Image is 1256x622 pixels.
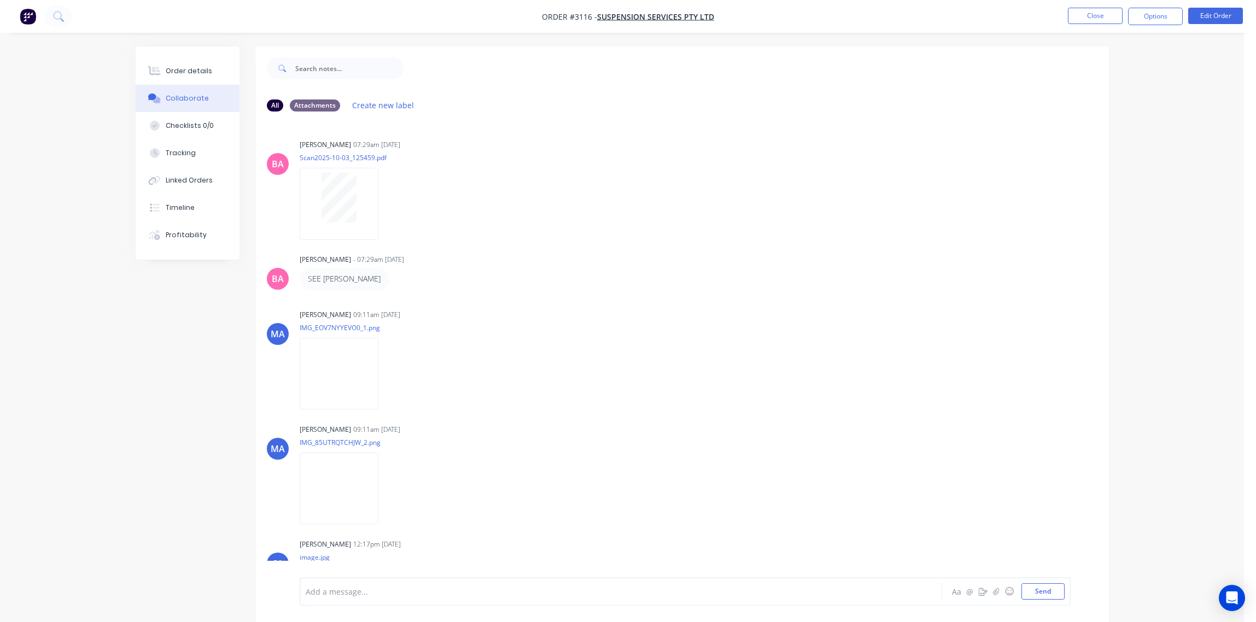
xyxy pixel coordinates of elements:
[136,139,239,167] button: Tracking
[166,93,209,103] div: Collaborate
[295,57,404,79] input: Search notes...
[300,438,389,447] p: IMG_85UTRQTCHJW_2.png
[166,203,195,213] div: Timeline
[1128,8,1183,25] button: Options
[1003,585,1016,598] button: ☺
[166,66,212,76] div: Order details
[353,425,400,435] div: 09:11am [DATE]
[272,157,284,171] div: BA
[308,273,381,284] p: SEE [PERSON_NAME]
[136,194,239,221] button: Timeline
[136,167,239,194] button: Linked Orders
[271,442,285,455] div: MA
[267,99,283,112] div: All
[353,310,400,320] div: 09:11am [DATE]
[300,140,351,150] div: [PERSON_NAME]
[272,557,283,570] div: CA
[136,221,239,249] button: Profitability
[1068,8,1123,24] button: Close
[1188,8,1243,24] button: Edit Order
[166,121,214,131] div: Checklists 0/0
[300,323,389,332] p: IMG_EOV7NYYEVO0_1.png
[136,57,239,85] button: Order details
[136,85,239,112] button: Collaborate
[1021,583,1065,600] button: Send
[353,140,400,150] div: 07:29am [DATE]
[166,148,196,158] div: Tracking
[1219,585,1245,611] div: Open Intercom Messenger
[347,98,420,113] button: Create new label
[597,11,714,22] a: Suspension Services Pty Ltd
[136,112,239,139] button: Checklists 0/0
[272,272,284,285] div: BA
[542,11,597,22] span: Order #3116 -
[353,539,401,549] div: 12:17pm [DATE]
[353,255,404,265] div: - 07:29am [DATE]
[300,553,389,562] p: image.jpg
[963,585,977,598] button: @
[300,255,351,265] div: [PERSON_NAME]
[950,585,963,598] button: Aa
[300,310,351,320] div: [PERSON_NAME]
[300,153,389,162] p: Scan2025-10-03_125459.pdf
[20,8,36,25] img: Factory
[290,99,340,112] div: Attachments
[166,175,213,185] div: Linked Orders
[300,539,351,549] div: [PERSON_NAME]
[166,230,207,240] div: Profitability
[271,327,285,341] div: MA
[300,425,351,435] div: [PERSON_NAME]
